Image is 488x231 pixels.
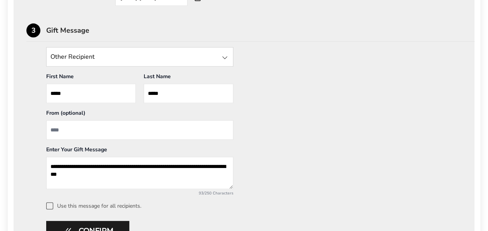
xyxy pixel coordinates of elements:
[46,73,136,84] div: First Name
[46,191,233,196] div: 93/250 Characters
[46,109,233,120] div: From (optional)
[46,47,233,66] input: State
[46,157,233,189] textarea: Add a message
[46,202,462,209] label: Use this message for all recipients.
[144,84,233,103] input: Last Name
[46,120,233,140] input: From
[46,146,233,157] div: Enter Your Gift Message
[26,23,40,37] div: 3
[46,84,136,103] input: First Name
[46,27,474,34] div: Gift Message
[144,73,233,84] div: Last Name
